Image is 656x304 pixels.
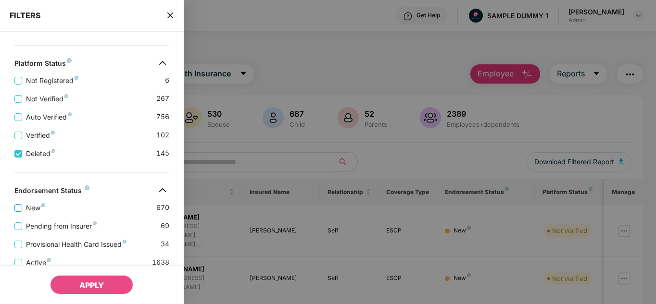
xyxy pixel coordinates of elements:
img: svg+xml;base64,PHN2ZyB4bWxucz0iaHR0cDovL3d3dy53My5vcmcvMjAwMC9zdmciIHdpZHRoPSI4IiBoZWlnaHQ9IjgiIH... [51,131,55,134]
span: 69 [161,220,169,231]
span: New [22,203,49,213]
img: svg+xml;base64,PHN2ZyB4bWxucz0iaHR0cDovL3d3dy53My5vcmcvMjAwMC9zdmciIHdpZHRoPSI4IiBoZWlnaHQ9IjgiIH... [67,58,72,63]
span: Active [22,257,55,268]
img: svg+xml;base64,PHN2ZyB4bWxucz0iaHR0cDovL3d3dy53My5vcmcvMjAwMC9zdmciIHdpZHRoPSI4IiBoZWlnaHQ9IjgiIH... [75,76,78,80]
span: Pending from Insurer [22,221,101,231]
img: svg+xml;base64,PHN2ZyB4bWxucz0iaHR0cDovL3d3dy53My5vcmcvMjAwMC9zdmciIHdpZHRoPSI4IiBoZWlnaHQ9IjgiIH... [41,203,45,207]
img: svg+xml;base64,PHN2ZyB4bWxucz0iaHR0cDovL3d3dy53My5vcmcvMjAwMC9zdmciIHdpZHRoPSI4IiBoZWlnaHQ9IjgiIH... [85,185,89,190]
div: Platform Status [14,59,72,71]
span: Auto Verified [22,112,76,122]
img: svg+xml;base64,PHN2ZyB4bWxucz0iaHR0cDovL3d3dy53My5vcmcvMjAwMC9zdmciIHdpZHRoPSI4IiBoZWlnaHQ9IjgiIH... [68,112,72,116]
img: svg+xml;base64,PHN2ZyB4bWxucz0iaHR0cDovL3d3dy53My5vcmcvMjAwMC9zdmciIHdpZHRoPSIzMiIgaGVpZ2h0PSIzMi... [155,182,170,198]
span: 267 [156,93,169,104]
span: APPLY [79,280,104,290]
img: svg+xml;base64,PHN2ZyB4bWxucz0iaHR0cDovL3d3dy53My5vcmcvMjAwMC9zdmciIHdpZHRoPSI4IiBoZWlnaHQ9IjgiIH... [47,258,51,262]
span: 756 [156,111,169,122]
img: svg+xml;base64,PHN2ZyB4bWxucz0iaHR0cDovL3d3dy53My5vcmcvMjAwMC9zdmciIHdpZHRoPSIzMiIgaGVpZ2h0PSIzMi... [155,55,170,71]
span: 1638 [152,257,169,268]
span: Not Verified [22,94,72,104]
span: Not Registered [22,75,82,86]
img: svg+xml;base64,PHN2ZyB4bWxucz0iaHR0cDovL3d3dy53My5vcmcvMjAwMC9zdmciIHdpZHRoPSI4IiBoZWlnaHQ9IjgiIH... [93,221,97,225]
span: Provisional Health Card Issued [22,239,130,250]
span: Verified [22,130,59,141]
img: svg+xml;base64,PHN2ZyB4bWxucz0iaHR0cDovL3d3dy53My5vcmcvMjAwMC9zdmciIHdpZHRoPSI4IiBoZWlnaHQ9IjgiIH... [64,94,68,98]
span: FILTERS [10,11,41,20]
button: APPLY [50,275,133,294]
span: 670 [156,202,169,213]
span: 102 [156,130,169,141]
span: 145 [156,148,169,159]
span: Deleted [22,148,59,159]
span: 6 [165,75,169,86]
span: close [166,11,174,20]
img: svg+xml;base64,PHN2ZyB4bWxucz0iaHR0cDovL3d3dy53My5vcmcvMjAwMC9zdmciIHdpZHRoPSI4IiBoZWlnaHQ9IjgiIH... [51,149,55,153]
span: 34 [161,239,169,250]
img: svg+xml;base64,PHN2ZyB4bWxucz0iaHR0cDovL3d3dy53My5vcmcvMjAwMC9zdmciIHdpZHRoPSI4IiBoZWlnaHQ9IjgiIH... [123,240,126,243]
div: Endorsement Status [14,186,89,198]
